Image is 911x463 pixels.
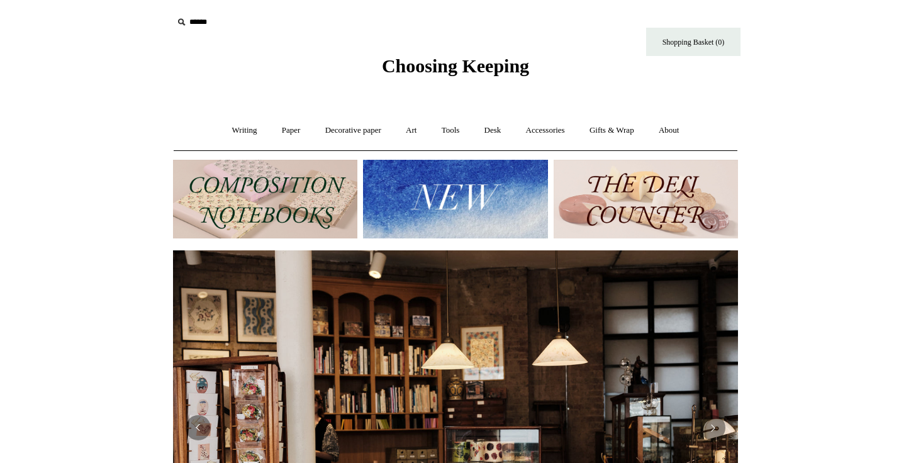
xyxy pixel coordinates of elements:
[221,114,269,147] a: Writing
[430,114,471,147] a: Tools
[554,160,738,238] img: The Deli Counter
[382,65,529,74] a: Choosing Keeping
[700,415,725,440] button: Next
[473,114,513,147] a: Desk
[646,28,741,56] a: Shopping Basket (0)
[271,114,312,147] a: Paper
[382,55,529,76] span: Choosing Keeping
[578,114,646,147] a: Gifts & Wrap
[394,114,428,147] a: Art
[173,160,357,238] img: 202302 Composition ledgers.jpg__PID:69722ee6-fa44-49dd-a067-31375e5d54ec
[647,114,691,147] a: About
[314,114,393,147] a: Decorative paper
[363,160,547,238] img: New.jpg__PID:f73bdf93-380a-4a35-bcfe-7823039498e1
[515,114,576,147] a: Accessories
[186,415,211,440] button: Previous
